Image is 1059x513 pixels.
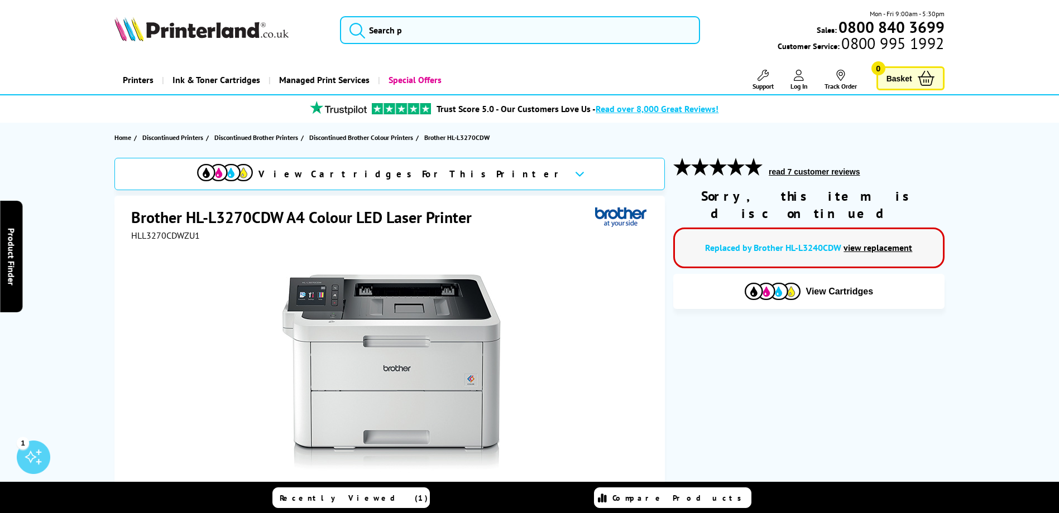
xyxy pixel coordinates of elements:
a: Home [114,132,134,143]
span: View Cartridges [806,287,874,297]
img: trustpilot rating [372,103,431,114]
span: 0800 995 1992 [840,38,944,49]
a: Replaced by Brother HL-L3240CDW [705,242,841,253]
span: Mon - Fri 9:00am - 5:30pm [870,8,945,19]
button: View Cartridges [682,282,936,301]
a: Recently Viewed (1) [272,487,430,508]
div: Sorry, this item is discontinued [673,187,945,222]
span: Support [753,82,774,90]
span: 0 [871,61,885,75]
img: cmyk-icon.svg [197,164,253,181]
img: Printerland Logo [114,17,289,41]
a: view replacement [844,242,912,253]
a: Support [753,70,774,90]
span: Discontinued Brother Colour Printers [309,132,413,143]
a: Special Offers [378,66,450,94]
h1: Brother HL-L3270CDW A4 Colour LED Laser Printer [131,207,483,228]
b: 0800 840 3699 [838,17,945,37]
span: Discontinued Brother Printers [214,132,298,143]
img: Cartridges [745,283,801,300]
a: Printers [114,66,162,94]
span: Read over 8,000 Great Reviews! [596,103,718,114]
span: Compare Products [612,493,747,503]
div: 1 [17,437,29,449]
img: Brother [595,207,646,228]
img: trustpilot rating [305,101,372,115]
a: Trust Score 5.0 - Our Customers Love Us -Read over 8,000 Great Reviews! [437,103,718,114]
span: Ink & Toner Cartridges [172,66,260,94]
span: Log In [790,82,808,90]
a: Printerland Logo [114,17,326,43]
span: Home [114,132,131,143]
img: Brother HL-L3270CDW [282,263,501,482]
a: Discontinued Brother Printers [214,132,301,143]
span: Sales: [817,25,837,35]
span: View Cartridges For This Printer [258,168,566,180]
span: Basket [887,71,912,86]
a: Basket 0 [876,66,945,90]
a: Compare Products [594,487,751,508]
button: read 7 customer reviews [765,167,863,177]
span: Product Finder [6,228,17,285]
span: Recently Viewed (1) [280,493,428,503]
span: Discontinued Printers [142,132,203,143]
a: Discontinued Printers [142,132,206,143]
a: 0800 840 3699 [837,22,945,32]
span: HLL3270CDWZU1 [131,230,200,241]
input: Search p [340,16,700,44]
span: Brother HL-L3270CDW [424,133,490,142]
span: Customer Service: [778,38,944,51]
a: Track Order [825,70,857,90]
a: Ink & Toner Cartridges [162,66,269,94]
a: Log In [790,70,808,90]
a: Managed Print Services [269,66,378,94]
a: Discontinued Brother Colour Printers [309,132,416,143]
